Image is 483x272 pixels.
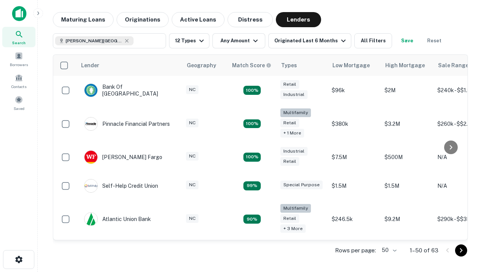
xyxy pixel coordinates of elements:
[53,12,114,27] button: Maturing Loans
[381,172,434,200] td: $1.5M
[169,33,209,48] button: 12 Types
[186,181,198,189] div: NC
[243,119,261,128] div: Matching Properties: 20, hasApolloMatch: undefined
[10,62,28,68] span: Borrowers
[381,76,434,105] td: $2M
[379,245,398,256] div: 50
[332,61,370,70] div: Low Mortgage
[187,61,216,70] div: Geography
[277,55,328,76] th: Types
[243,153,261,162] div: Matching Properties: 14, hasApolloMatch: undefined
[186,214,198,223] div: NC
[85,179,97,192] img: picture
[280,108,311,117] div: Multifamily
[328,200,381,238] td: $246.5k
[12,40,26,46] span: Search
[186,152,198,161] div: NC
[228,55,277,76] th: Capitalize uses an advanced AI algorithm to match your search with the best lender. The match sco...
[438,61,469,70] div: Sale Range
[228,12,273,27] button: Distress
[85,117,97,130] img: picture
[84,83,175,97] div: Bank Of [GEOGRAPHIC_DATA]
[381,200,434,238] td: $9.2M
[280,119,299,127] div: Retail
[85,151,97,164] img: picture
[117,12,169,27] button: Originations
[172,12,225,27] button: Active Loans
[281,61,297,70] div: Types
[85,213,97,226] img: picture
[381,105,434,143] td: $3.2M
[381,143,434,172] td: $500M
[381,55,434,76] th: High Mortgage
[280,129,304,138] div: + 1 more
[243,181,261,190] div: Matching Properties: 11, hasApolloMatch: undefined
[84,117,170,131] div: Pinnacle Financial Partners
[14,105,25,111] span: Saved
[2,71,35,91] a: Contacts
[186,85,198,94] div: NC
[274,36,348,45] div: Originated Last 6 Months
[66,37,122,44] span: [PERSON_NAME][GEOGRAPHIC_DATA], [GEOGRAPHIC_DATA]
[280,204,311,213] div: Multifamily
[335,246,376,255] p: Rows per page:
[84,150,162,164] div: [PERSON_NAME] Fargo
[81,61,99,70] div: Lender
[182,55,228,76] th: Geography
[422,33,446,48] button: Reset
[2,93,35,113] a: Saved
[455,244,467,257] button: Go to next page
[243,86,261,95] div: Matching Properties: 15, hasApolloMatch: undefined
[84,179,158,193] div: Self-help Credit Union
[77,55,182,76] th: Lender
[410,246,438,255] p: 1–50 of 63
[328,76,381,105] td: $96k
[328,105,381,143] td: $380k
[280,90,308,99] div: Industrial
[328,172,381,200] td: $1.5M
[85,84,97,97] img: picture
[280,224,306,233] div: + 3 more
[280,147,308,156] div: Industrial
[243,215,261,224] div: Matching Properties: 10, hasApolloMatch: undefined
[12,6,26,21] img: capitalize-icon.png
[445,187,483,224] iframe: Chat Widget
[2,27,35,47] a: Search
[11,83,26,90] span: Contacts
[186,119,198,127] div: NC
[280,214,299,223] div: Retail
[276,12,321,27] button: Lenders
[385,61,425,70] div: High Mortgage
[2,49,35,69] a: Borrowers
[354,33,392,48] button: All Filters
[84,212,151,226] div: Atlantic Union Bank
[280,80,299,89] div: Retail
[268,33,351,48] button: Originated Last 6 Months
[232,61,270,70] h6: Match Score
[328,143,381,172] td: $7.5M
[280,157,299,166] div: Retail
[280,181,323,189] div: Special Purpose
[395,33,419,48] button: Save your search to get updates of matches that match your search criteria.
[212,33,265,48] button: Any Amount
[232,61,271,70] div: Capitalize uses an advanced AI algorithm to match your search with the best lender. The match sco...
[328,55,381,76] th: Low Mortgage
